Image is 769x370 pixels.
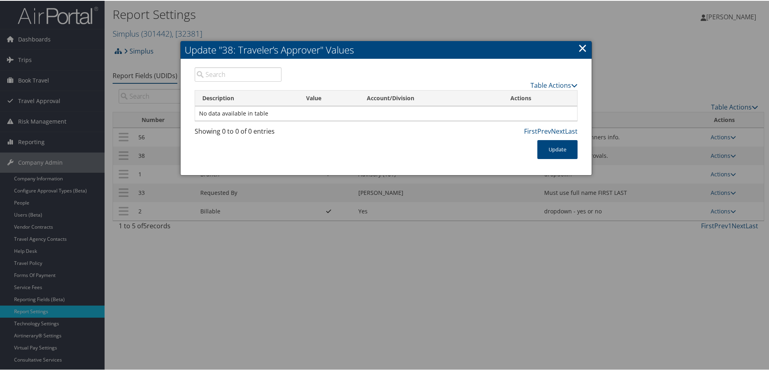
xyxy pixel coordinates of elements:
[578,39,587,55] a: ×
[195,105,577,120] td: No data available in table
[565,126,578,135] a: Last
[195,90,299,105] th: Description: activate to sort column descending
[551,126,565,135] a: Next
[195,126,282,139] div: Showing 0 to 0 of 0 entries
[299,90,360,105] th: Value: activate to sort column ascending
[360,90,503,105] th: Account/Division: activate to sort column ascending
[537,126,551,135] a: Prev
[503,90,577,105] th: Actions
[530,80,578,89] a: Table Actions
[537,139,578,158] button: Update
[195,66,282,81] input: Search
[524,126,537,135] a: First
[181,40,592,58] h2: Update "38: Traveler’s Approver" Values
